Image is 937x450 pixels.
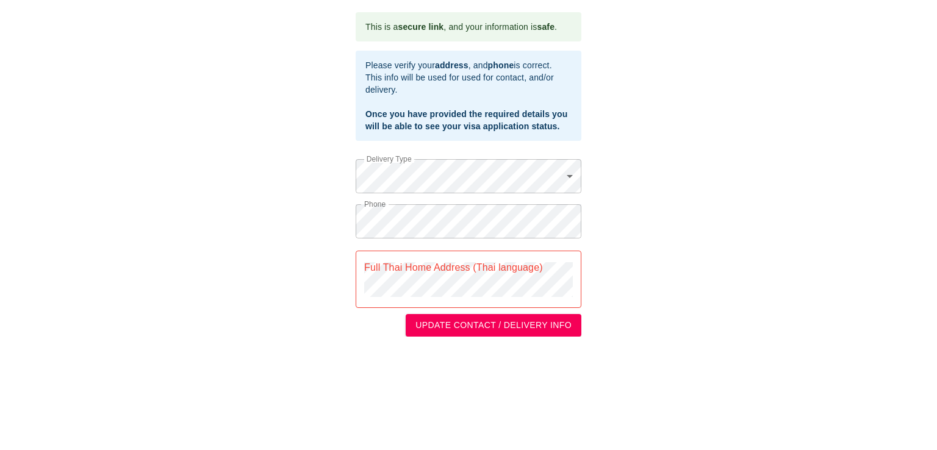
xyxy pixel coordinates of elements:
div: This info will be used for used for contact, and/or delivery. [365,71,572,96]
b: secure link [398,22,443,32]
span: UPDATE CONTACT / DELIVERY INFO [415,318,572,333]
div: Please verify your , and is correct. [365,59,572,71]
button: UPDATE CONTACT / DELIVERY INFO [406,314,581,337]
div: This is a , and your information is . [365,16,557,38]
div: Once you have provided the required details you will be able to see your visa application status. [365,108,572,132]
b: address [435,60,468,70]
b: safe [537,22,555,32]
b: phone [488,60,514,70]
